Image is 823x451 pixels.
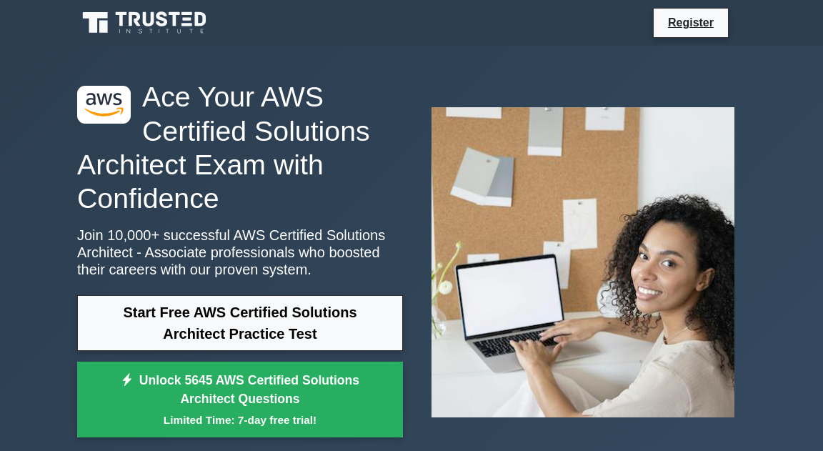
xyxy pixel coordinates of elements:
a: Register [659,14,722,31]
h1: Ace Your AWS Certified Solutions Architect Exam with Confidence [77,80,403,215]
a: Start Free AWS Certified Solutions Architect Practice Test [77,295,403,351]
a: Unlock 5645 AWS Certified Solutions Architect QuestionsLimited Time: 7-day free trial! [77,362,403,437]
p: Join 10,000+ successful AWS Certified Solutions Architect - Associate professionals who boosted t... [77,227,403,278]
small: Limited Time: 7-day free trial! [95,412,385,428]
